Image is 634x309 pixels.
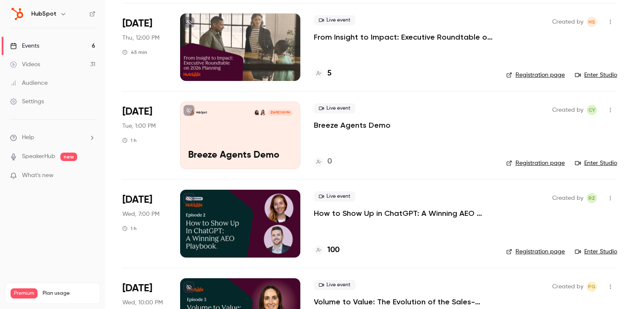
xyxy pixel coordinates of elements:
[122,49,147,56] div: 45 min
[552,282,583,292] span: Created by
[22,133,34,142] span: Help
[85,172,95,180] iframe: Noticeable Trigger
[587,193,597,203] span: Rimsha Zahid
[575,71,617,79] a: Enter Studio
[327,245,340,256] h4: 100
[588,193,595,203] span: RZ
[122,190,167,257] div: Nov 20 Thu, 11:00 AM (Australia/Sydney)
[11,7,24,21] img: HubSpot
[575,159,617,167] a: Enter Studio
[10,79,48,87] div: Audience
[314,208,493,218] a: How to Show Up in ChatGPT: A Winning AEO Playbook
[122,225,137,232] div: 1 h
[552,105,583,115] span: Created by
[587,105,597,115] span: Celine Yung
[575,247,617,256] a: Enter Studio
[314,297,493,307] a: Volume to Value: The Evolution of the Sales-Marketing Partnership
[314,156,332,167] a: 0
[188,150,292,161] p: Breeze Agents Demo
[10,60,40,69] div: Videos
[60,153,77,161] span: new
[587,282,597,292] span: Phyllicia Gan
[327,156,332,167] h4: 0
[552,193,583,203] span: Created by
[122,122,156,130] span: Tue, 1:00 PM
[122,13,167,81] div: Nov 6 Thu, 10:00 AM (America/Denver)
[314,280,356,290] span: Live event
[588,105,595,115] span: CY
[11,288,38,298] span: Premium
[122,282,152,295] span: [DATE]
[10,42,39,50] div: Events
[10,97,44,106] div: Settings
[122,137,137,144] div: 1 h
[10,133,95,142] li: help-dropdown-opener
[122,210,159,218] span: Wed, 7:00 PM
[314,68,332,79] a: 5
[122,102,167,169] div: Nov 18 Tue, 1:00 PM (America/New York)
[122,34,159,42] span: Thu, 12:00 PM
[196,110,207,115] p: HubSpot
[314,191,356,202] span: Live event
[31,10,57,18] h6: HubSpot
[22,152,55,161] a: SpeakerHub
[254,110,259,116] img: Maranda Thompson
[314,15,356,25] span: Live event
[588,17,595,27] span: HS
[260,110,266,116] img: Elisa Brown
[314,103,356,113] span: Live event
[506,159,565,167] a: Registration page
[43,290,95,297] span: Plan usage
[314,32,493,42] a: From Insight to Impact: Executive Roundtable on 2026 Planning
[552,17,583,27] span: Created by
[122,193,152,207] span: [DATE]
[122,105,152,118] span: [DATE]
[122,17,152,30] span: [DATE]
[268,110,292,116] span: [DATE] 1:00 PM
[506,71,565,79] a: Registration page
[327,68,332,79] h4: 5
[180,102,300,169] a: Breeze Agents DemoHubSpotElisa BrownMaranda Thompson[DATE] 1:00 PMBreeze Agents Demo
[314,245,340,256] a: 100
[122,298,163,307] span: Wed, 10:00 PM
[588,282,596,292] span: PG
[587,17,597,27] span: Heather Smyth
[314,120,391,130] a: Breeze Agents Demo
[22,171,54,180] span: What's new
[506,247,565,256] a: Registration page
